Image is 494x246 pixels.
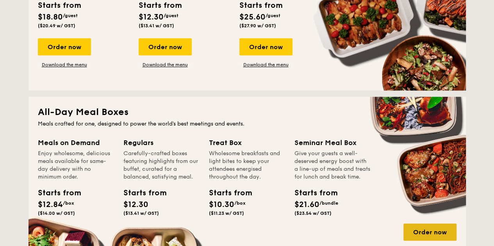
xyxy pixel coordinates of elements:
[239,62,292,68] a: Download the menu
[38,120,457,128] div: Meals crafted for one, designed to power the world's best meetings and events.
[319,200,338,206] span: /bundle
[123,137,200,148] div: Regulars
[63,200,74,206] span: /box
[209,187,244,199] div: Starts from
[139,23,174,28] span: ($13.41 w/ GST)
[63,13,78,18] span: /guest
[38,187,73,199] div: Starts from
[38,12,63,22] span: $18.80
[294,211,332,216] span: ($23.54 w/ GST)
[38,62,91,68] a: Download the menu
[38,150,114,181] div: Enjoy wholesome, delicious meals available for same-day delivery with no minimum order.
[38,211,75,216] span: ($14.00 w/ GST)
[239,12,266,22] span: $25.60
[123,211,159,216] span: ($13.41 w/ GST)
[209,200,234,209] span: $10.30
[294,200,319,209] span: $21.60
[123,200,148,209] span: $12.30
[209,150,285,181] div: Wholesome breakfasts and light bites to keep your attendees energised throughout the day.
[139,12,164,22] span: $12.30
[38,106,457,119] h2: All-Day Meal Boxes
[294,187,330,199] div: Starts from
[38,200,63,209] span: $12.84
[209,137,285,148] div: Treat Box
[403,223,457,241] div: Order now
[294,137,371,148] div: Seminar Meal Box
[139,62,192,68] a: Download the menu
[123,187,159,199] div: Starts from
[123,150,200,181] div: Carefully-crafted boxes featuring highlights from our buffet, curated for a balanced, satisfying ...
[38,23,75,28] span: ($20.49 w/ GST)
[139,38,192,55] div: Order now
[239,23,276,28] span: ($27.90 w/ GST)
[239,38,292,55] div: Order now
[234,200,246,206] span: /box
[294,150,371,181] div: Give your guests a well-deserved energy boost with a line-up of meals and treats for lunch and br...
[209,211,244,216] span: ($11.23 w/ GST)
[164,13,178,18] span: /guest
[38,38,91,55] div: Order now
[38,137,114,148] div: Meals on Demand
[266,13,280,18] span: /guest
